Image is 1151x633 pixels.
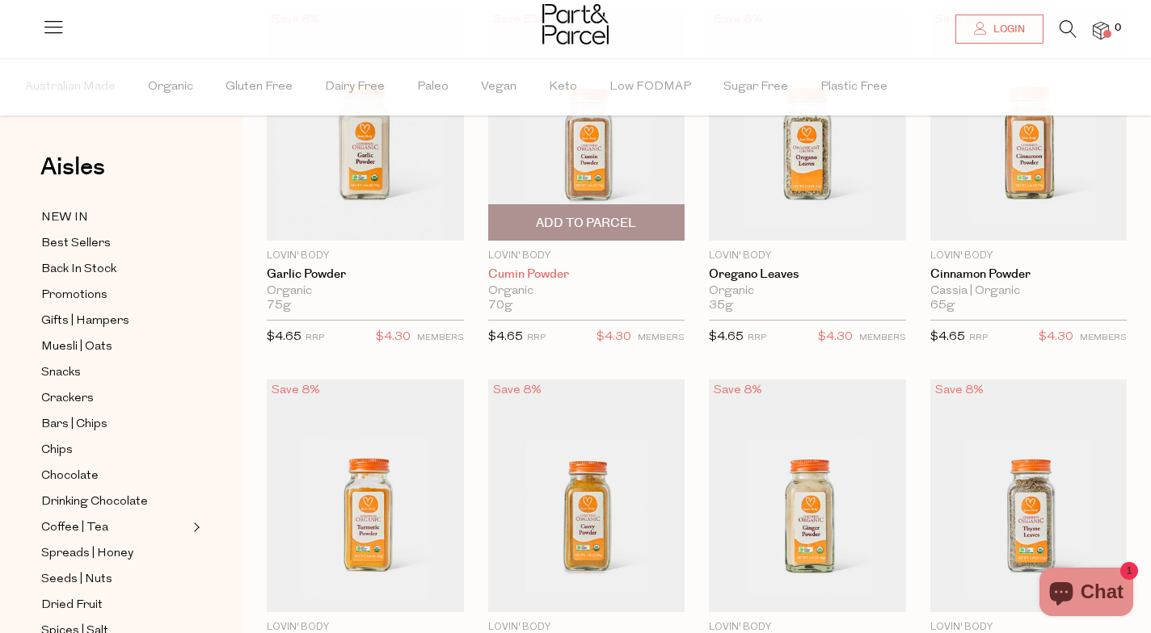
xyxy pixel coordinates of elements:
[41,286,108,305] span: Promotions
[597,327,631,348] span: $4.30
[267,331,301,343] span: $4.65
[417,333,464,342] small: MEMBERS
[488,267,685,282] a: Cumin Powder
[709,379,906,611] img: Ginger Powder
[930,284,1128,299] div: Cassia | Organic
[267,284,464,299] div: Organic
[41,518,188,538] a: Coffee | Tea
[267,299,291,313] span: 75g
[1080,333,1127,342] small: MEMBERS
[267,267,464,282] a: Garlic Powder
[40,155,105,195] a: Aisles
[989,23,1025,36] span: Login
[1039,327,1073,348] span: $4.30
[818,327,853,348] span: $4.30
[488,204,685,241] button: Add To Parcel
[41,441,73,460] span: Chips
[930,379,989,401] div: Save 8%
[930,9,1128,241] img: Cinnamon Powder
[481,59,516,115] span: Vegan
[488,379,685,611] img: Curry Powder
[709,379,767,401] div: Save 8%
[41,415,108,434] span: Bars | Chips
[969,333,988,342] small: RRP
[267,249,464,263] p: Lovin' Body
[41,388,188,409] a: Crackers
[930,299,955,313] span: 65g
[417,59,449,115] span: Paleo
[1093,22,1109,39] a: 0
[709,284,906,299] div: Organic
[488,331,523,343] span: $4.65
[41,467,99,486] span: Chocolate
[376,327,411,348] span: $4.30
[709,267,906,282] a: Oregano Leaves
[41,208,188,228] a: NEW IN
[638,333,685,342] small: MEMBERS
[41,466,188,486] a: Chocolate
[41,389,94,409] span: Crackers
[488,299,512,313] span: 70g
[488,9,685,241] img: Cumin Powder
[930,379,1128,611] img: Thyme Leaves
[41,311,188,331] a: Gifts | Hampers
[488,249,685,263] p: Lovin' Body
[325,59,385,115] span: Dairy Free
[41,595,188,615] a: Dried Fruit
[1111,21,1125,36] span: 0
[549,59,577,115] span: Keto
[820,59,887,115] span: Plastic Free
[148,59,193,115] span: Organic
[488,379,546,401] div: Save 8%
[267,9,464,241] img: Garlic Powder
[41,312,129,331] span: Gifts | Hampers
[41,492,188,512] a: Drinking Chocolate
[41,233,188,254] a: Best Sellers
[41,596,103,615] span: Dried Fruit
[25,59,116,115] span: Australian Made
[41,493,148,512] span: Drinking Chocolate
[41,363,81,383] span: Snacks
[267,379,325,401] div: Save 8%
[723,59,788,115] span: Sugar Free
[41,543,188,564] a: Spreads | Honey
[930,331,965,343] span: $4.65
[536,215,636,232] span: Add To Parcel
[41,570,112,589] span: Seeds | Nuts
[41,440,188,460] a: Chips
[267,379,464,611] img: Turmeric Powder
[41,337,112,357] span: Muesli | Oats
[859,333,906,342] small: MEMBERS
[41,518,108,538] span: Coffee | Tea
[527,333,546,342] small: RRP
[748,333,766,342] small: RRP
[189,518,200,537] button: Expand/Collapse Coffee | Tea
[41,414,188,434] a: Bars | Chips
[709,249,906,263] p: Lovin' Body
[41,363,188,383] a: Snacks
[41,260,116,279] span: Back In Stock
[1035,568,1138,620] inbox-online-store-chat: Shopify online store chat
[930,267,1128,282] a: Cinnamon Powder
[306,333,324,342] small: RRP
[41,337,188,357] a: Muesli | Oats
[709,299,733,313] span: 35g
[709,331,744,343] span: $4.65
[41,208,88,228] span: NEW IN
[488,284,685,299] div: Organic
[41,285,188,305] a: Promotions
[41,569,188,589] a: Seeds | Nuts
[955,15,1043,44] a: Login
[41,259,188,279] a: Back In Stock
[40,149,105,185] span: Aisles
[226,59,293,115] span: Gluten Free
[930,249,1128,263] p: Lovin' Body
[709,9,906,241] img: Oregano Leaves
[41,234,111,254] span: Best Sellers
[542,4,609,44] img: Part&Parcel
[609,59,691,115] span: Low FODMAP
[41,544,133,564] span: Spreads | Honey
